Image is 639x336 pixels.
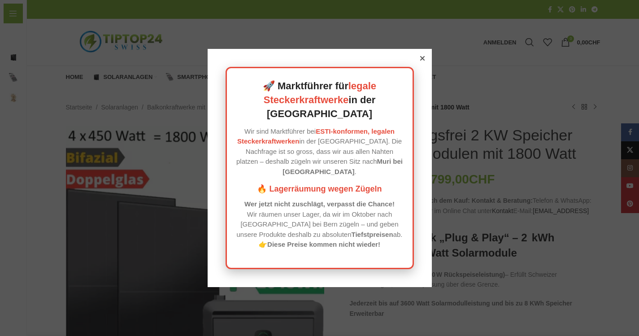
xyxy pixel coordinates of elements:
p: Wir sind Marktführer bei in der [GEOGRAPHIC_DATA]. Die Nachfrage ist so gross, dass wir aus allen... [236,127,404,177]
p: Wir räumen unser Lager, da wir im Oktober nach [GEOGRAPHIC_DATA] bei Bern zügeln – und geben unse... [236,199,404,250]
strong: Tiefstpreisen [352,231,393,238]
h2: 🚀 Marktführer für in der [GEOGRAPHIC_DATA] [236,79,404,121]
strong: Wer jetzt nicht zuschlägt, verpasst die Chance! [244,200,395,208]
h3: 🔥 Lagerräumung wegen Zügeln [236,183,404,195]
a: ESTI-konformen, legalen Steckerkraftwerken [237,127,395,145]
a: legale Steckerkraftwerke [264,80,376,105]
strong: Diese Preise kommen nicht wieder! [267,240,380,248]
